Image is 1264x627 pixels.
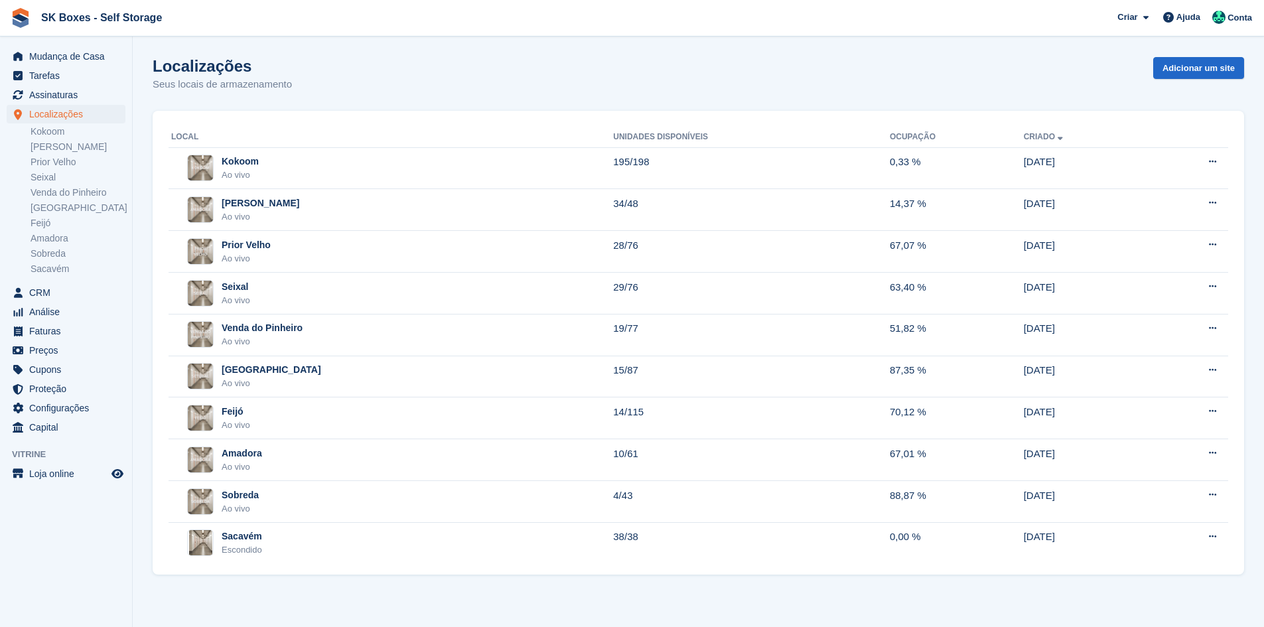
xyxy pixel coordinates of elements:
td: 195/198 [613,147,890,189]
td: 29/76 [613,273,890,314]
td: 88,87 % [890,481,1024,523]
td: [DATE] [1024,439,1147,481]
div: Ao vivo [222,169,259,182]
span: Tarefas [29,66,109,85]
a: menu [7,360,125,379]
a: Amadora [31,232,125,245]
a: SK Boxes - Self Storage [36,7,167,29]
a: Feijó [31,217,125,230]
td: 67,01 % [890,439,1024,481]
img: Imagem do site Venda do Pinheiro [188,322,213,347]
img: Imagem do site Kokoom [188,155,213,180]
td: 67,07 % [890,231,1024,273]
span: Cupons [29,360,109,379]
div: Ao vivo [222,419,250,432]
a: Sobreda [31,247,125,260]
span: Configurações [29,399,109,417]
a: menu [7,105,125,123]
th: Local [169,127,613,148]
span: Faturas [29,322,109,340]
a: Sacavém [31,263,125,275]
a: Loja de pré-visualização [109,466,125,482]
img: Imagem do site Sacavém [189,529,212,556]
div: Sobreda [222,488,259,502]
img: Imagem do site Seixal [188,281,213,306]
td: [DATE] [1024,189,1147,231]
td: 51,82 % [890,314,1024,356]
div: Ao vivo [222,252,271,265]
div: Ao vivo [222,335,303,348]
td: 0,00 % [890,522,1024,563]
span: Capital [29,418,109,437]
div: Feijó [222,405,250,419]
a: Adicionar um site [1153,57,1244,79]
td: 4/43 [613,481,890,523]
td: [DATE] [1024,231,1147,273]
span: Ajuda [1176,11,1200,24]
img: Imagem do site Amadora [188,447,213,472]
a: menu [7,47,125,66]
h1: Localizações [153,57,292,75]
span: Criar [1117,11,1137,24]
div: Amadora [222,447,262,460]
div: [PERSON_NAME] [222,196,299,210]
td: [DATE] [1024,273,1147,314]
td: 14,37 % [890,189,1024,231]
img: Imagem do site Setúbal [188,364,213,389]
a: menu [7,283,125,302]
td: [DATE] [1024,314,1147,356]
div: Ao vivo [222,377,321,390]
a: menu [7,341,125,360]
a: Criado [1024,132,1066,141]
span: Análise [29,303,109,321]
img: Cláudio Borges [1212,11,1226,24]
a: Seixal [31,171,125,184]
span: Vitrine [12,448,132,461]
div: Sacavém [222,529,262,543]
img: Imagem do site Sobreda [188,489,213,514]
th: Ocupação [890,127,1024,148]
span: Loja online [29,464,109,483]
div: Prior Velho [222,238,271,252]
td: 14/115 [613,397,890,439]
td: 28/76 [613,231,890,273]
a: menu [7,86,125,104]
img: Imagem do site Amadora II [188,197,213,222]
div: Venda do Pinheiro [222,321,303,335]
td: [DATE] [1024,356,1147,397]
img: stora-icon-8386f47178a22dfd0bd8f6a31ec36ba5ce8667c1dd55bd0f319d3a0aa187defe.svg [11,8,31,28]
span: Mudança de Casa [29,47,109,66]
div: Seixal [222,280,250,294]
a: Prior Velho [31,156,125,169]
td: 87,35 % [890,356,1024,397]
a: [GEOGRAPHIC_DATA] [31,202,125,214]
span: CRM [29,283,109,302]
p: Seus locais de armazenamento [153,77,292,92]
th: Unidades disponíveis [613,127,890,148]
a: menu [7,380,125,398]
td: [DATE] [1024,481,1147,523]
a: menu [7,322,125,340]
div: Ao vivo [222,502,259,516]
div: [GEOGRAPHIC_DATA] [222,363,321,377]
td: 10/61 [613,439,890,481]
span: Localizações [29,105,109,123]
td: 0,33 % [890,147,1024,189]
div: Ao vivo [222,294,250,307]
a: menu [7,66,125,85]
a: [PERSON_NAME] [31,141,125,153]
td: 19/77 [613,314,890,356]
td: [DATE] [1024,522,1147,563]
td: 63,40 % [890,273,1024,314]
img: Imagem do site Prior Velho [188,239,213,264]
td: 38/38 [613,522,890,563]
a: menu [7,303,125,321]
a: menu [7,399,125,417]
td: 15/87 [613,356,890,397]
td: [DATE] [1024,397,1147,439]
img: Imagem do site Feijó [188,405,213,431]
a: Venda do Pinheiro [31,186,125,199]
a: Kokoom [31,125,125,138]
a: menu [7,464,125,483]
div: Escondido [222,543,262,557]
